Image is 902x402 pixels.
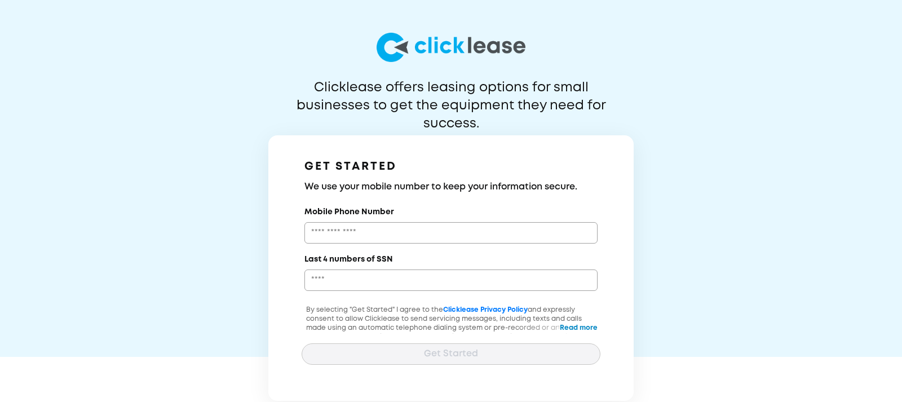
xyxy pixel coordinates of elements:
h3: We use your mobile number to keep your information secure. [304,180,598,194]
label: Last 4 numbers of SSN [304,254,393,265]
p: Clicklease offers leasing options for small businesses to get the equipment they need for success. [269,79,633,115]
label: Mobile Phone Number [304,206,394,218]
button: Get Started [302,343,600,365]
a: Clicklease Privacy Policy [443,307,528,313]
h1: GET STARTED [304,158,598,176]
img: logo-larg [377,33,525,62]
p: By selecting "Get Started" I agree to the and expressly consent to allow Clicklease to send servi... [302,306,600,360]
